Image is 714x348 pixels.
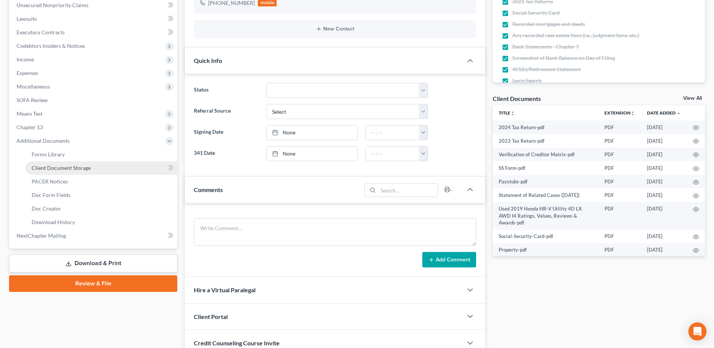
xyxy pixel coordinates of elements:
span: NextChapter Mailing [17,232,66,239]
td: Statement of Related Cases ([DATE]) [493,188,598,202]
td: PDF [598,134,641,148]
span: Lawsuits [17,15,37,22]
span: PACER Notices [32,178,68,185]
span: Screenshot of Bank Balance on Day of Filing [512,54,615,62]
a: Lawsuits [11,12,177,26]
span: Any recorded real estate liens (i.e., judgment liens, etc.) [512,32,639,39]
td: [DATE] [641,134,687,148]
button: Add Comment [422,252,476,268]
a: Doc Creator [26,202,177,215]
a: Date Added expand_more [647,110,681,116]
label: Referral Source [190,104,262,119]
span: Comments [194,186,223,193]
span: Recorded mortgages and deeds [512,20,585,28]
a: Client Document Storage [26,161,177,175]
span: Credit Counseling Course Invite [194,339,280,346]
a: Doc Form Fields [26,188,177,202]
div: Open Intercom Messenger [688,322,706,340]
label: 341 Date [190,146,262,161]
span: Client Document Storage [32,165,91,171]
td: Verification of Creditor Matrix-pdf [493,148,598,161]
td: PDF [598,175,641,188]
td: Used 2019 Honda HR-V Utility 4D LX AWD I4 Ratings, Values, Reviews & Awards-pdf [493,202,598,229]
td: Property-pdf [493,243,598,257]
a: Executory Contracts [11,26,177,39]
a: SOFA Review [11,93,177,107]
span: Expenses [17,70,38,76]
label: Signing Date [190,125,262,140]
span: Chapter 13 [17,124,43,130]
label: Status [190,83,262,98]
span: Download History [32,219,75,225]
td: 2024 Tax Return-pdf [493,121,598,134]
a: None [267,125,357,140]
span: Unsecured Nonpriority Claims [17,2,88,8]
td: [DATE] [641,243,687,257]
td: [DATE] [641,175,687,188]
button: New Contact [200,26,470,32]
i: unfold_more [510,111,515,116]
td: [DATE] [641,161,687,175]
a: None [267,147,357,161]
td: [DATE] [641,202,687,229]
td: PDF [598,188,641,202]
span: Doc Form Fields [32,192,70,198]
span: Means Test [17,110,43,117]
input: -- : -- [365,125,419,140]
a: PACER Notices [26,175,177,188]
i: expand_more [676,111,681,116]
td: 2023 Tax Return-pdf [493,134,598,148]
span: Lexis Search [512,77,542,84]
span: Social Security Card [512,9,560,17]
td: PDF [598,121,641,134]
a: Review & File [9,275,177,292]
td: [DATE] [641,230,687,243]
a: Extensionunfold_more [604,110,635,116]
span: Additional Documents [17,137,70,144]
td: [DATE] [641,188,687,202]
span: Quick Info [194,57,222,64]
span: Executory Contracts [17,29,65,35]
input: Search... [378,184,438,197]
span: Bank Statements - Chapter 7 [512,43,579,50]
span: 401(k)/Retirement Statement [512,66,581,73]
td: SS Form-pdf [493,161,598,175]
span: Client Portal [194,313,228,320]
td: PDF [598,230,641,243]
i: unfold_more [630,111,635,116]
td: PDF [598,161,641,175]
span: SOFA Review [17,97,48,103]
a: Download & Print [9,255,177,272]
span: Forms Library [32,151,65,157]
td: [DATE] [641,148,687,161]
span: Codebtors Insiders & Notices [17,43,85,49]
input: -- : -- [365,147,419,161]
span: Doc Creator [32,205,61,212]
td: PDF [598,148,641,161]
a: NextChapter Mailing [11,229,177,243]
span: Hire a Virtual Paralegal [194,286,256,293]
span: Income [17,56,34,63]
a: View All [683,96,702,101]
td: PDF [598,202,641,229]
td: Paystubs-pdf [493,175,598,188]
a: Download History [26,215,177,229]
span: Miscellaneous [17,83,50,90]
td: PDF [598,243,641,257]
td: [DATE] [641,121,687,134]
a: Forms Library [26,148,177,161]
td: Social-Security-Card-pdf [493,230,598,243]
a: Titleunfold_more [499,110,515,116]
div: Client Documents [493,95,541,102]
